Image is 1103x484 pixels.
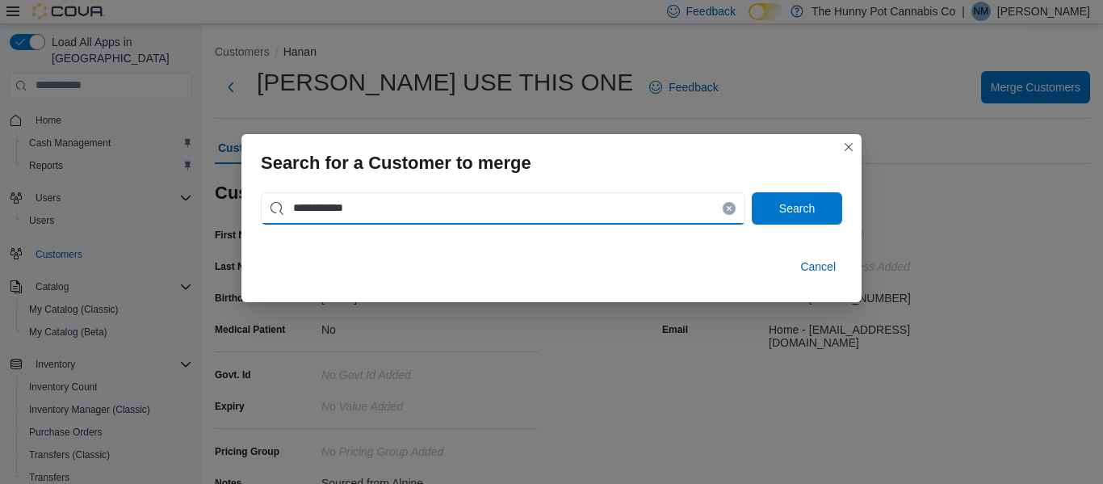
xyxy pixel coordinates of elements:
[839,137,858,157] button: Closes this modal window
[261,154,531,173] h3: Search for a Customer to merge
[794,250,842,283] button: Cancel
[800,259,836,275] span: Cancel
[723,202,736,215] button: Clear input
[752,192,842,225] button: Search
[779,200,815,217] span: Search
